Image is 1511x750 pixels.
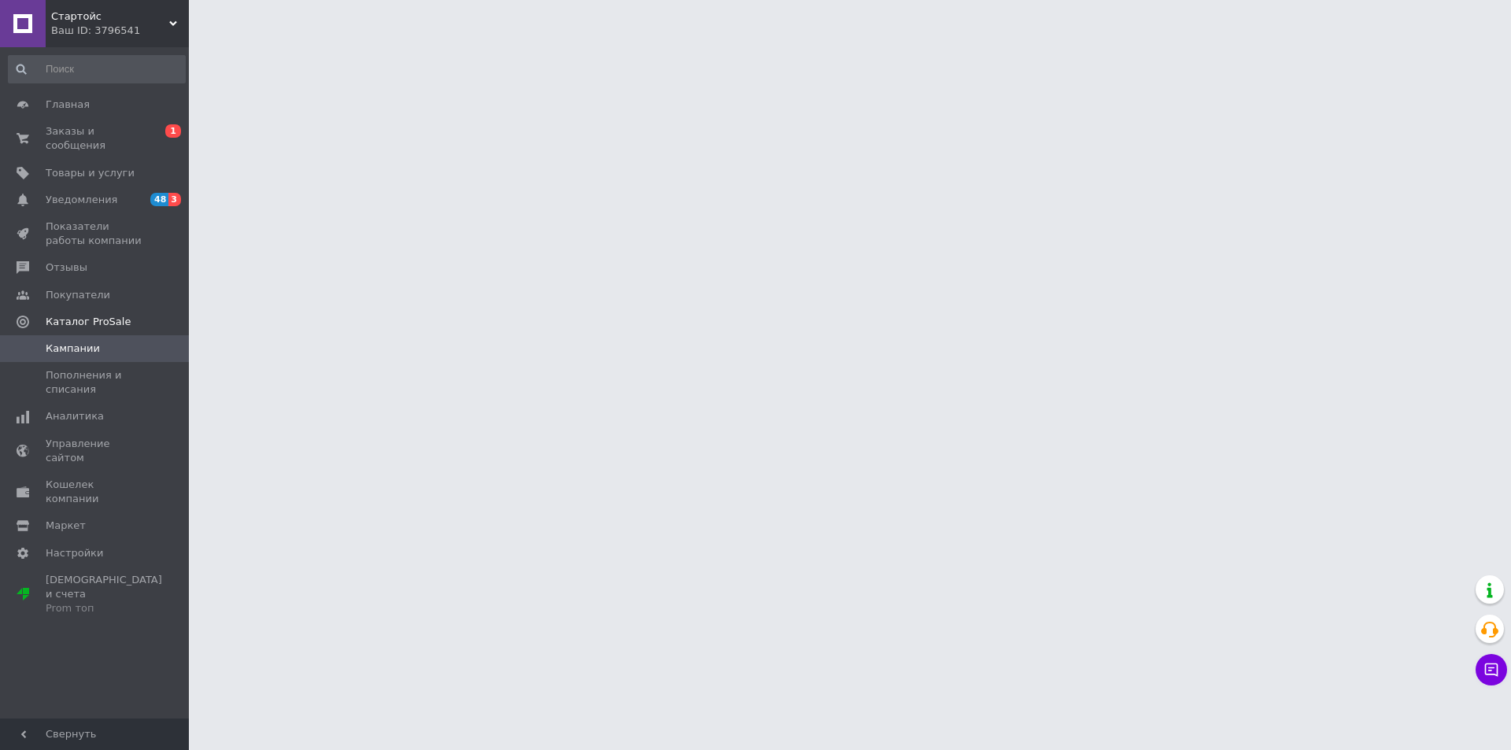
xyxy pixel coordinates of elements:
[46,315,131,329] span: Каталог ProSale
[46,437,146,465] span: Управление сайтом
[46,166,135,180] span: Товары и услуги
[46,368,146,397] span: Пополнения и списания
[150,193,168,206] span: 48
[46,124,146,153] span: Заказы и сообщения
[46,601,162,615] div: Prom топ
[51,9,169,24] span: Стартойс
[46,288,110,302] span: Покупатели
[46,409,104,423] span: Аналитика
[165,124,181,138] span: 1
[46,546,103,560] span: Настройки
[46,573,162,616] span: [DEMOGRAPHIC_DATA] и счета
[8,55,186,83] input: Поиск
[46,98,90,112] span: Главная
[46,260,87,275] span: Отзывы
[46,519,86,533] span: Маркет
[1476,654,1507,685] button: Чат с покупателем
[46,478,146,506] span: Кошелек компании
[51,24,189,38] div: Ваш ID: 3796541
[46,220,146,248] span: Показатели работы компании
[168,193,181,206] span: 3
[46,342,100,356] span: Кампании
[46,193,117,207] span: Уведомления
